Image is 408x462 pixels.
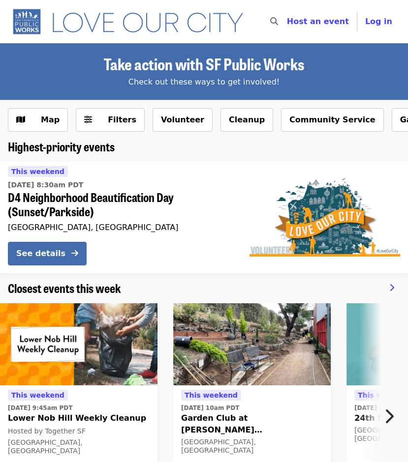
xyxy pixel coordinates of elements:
[104,52,304,75] span: Take action with SF Public Works
[11,391,64,399] span: This weekend
[185,391,238,399] span: This weekend
[270,17,278,26] i: search icon
[84,115,92,124] i: sliders-h icon
[181,412,323,436] span: Garden Club at [PERSON_NAME][GEOGRAPHIC_DATA] and The Green In-Between
[181,404,239,412] time: [DATE] 10am PDT
[284,10,292,33] input: Search
[11,168,64,175] span: This weekend
[376,403,408,430] button: Next item
[173,303,331,386] img: Garden Club at Burrows Pocket Park and The Green In-Between organized by SF Public Works
[220,108,273,132] button: Cleanup
[384,407,394,426] i: chevron-right icon
[8,427,86,435] span: Hosted by Together SF
[76,108,145,132] button: Filters (0 selected)
[16,248,65,260] div: See details
[8,190,234,219] span: D4 Neighborhood Beautification Day (Sunset/Parkside)
[8,108,68,132] button: Show map view
[281,108,384,132] button: Community Service
[8,281,121,295] a: Closest events this week
[8,76,400,88] div: Check out these ways to get involved!
[8,404,72,412] time: [DATE] 9:45am PDT
[8,223,234,232] div: [GEOGRAPHIC_DATA], [GEOGRAPHIC_DATA]
[8,138,115,155] span: Highest-priority events
[357,12,400,31] button: Log in
[8,180,83,190] time: [DATE] 8:30am PDT
[8,412,150,424] span: Lower Nob Hill Weekly Cleanup
[250,178,400,257] img: D4 Neighborhood Beautification Day (Sunset/Parkside) organized by SF Public Works
[16,115,25,124] i: map icon
[41,115,60,124] span: Map
[8,8,255,35] img: SF Public Works - Home
[287,17,349,26] a: Host an event
[153,108,213,132] button: Volunteer
[108,115,136,124] span: Filters
[8,438,150,455] div: [GEOGRAPHIC_DATA], [GEOGRAPHIC_DATA]
[71,249,78,258] i: arrow-right icon
[365,17,392,26] span: Log in
[181,438,323,455] div: [GEOGRAPHIC_DATA], [GEOGRAPHIC_DATA]
[8,242,87,265] button: See details
[8,279,121,296] span: Closest events this week
[389,283,394,292] i: chevron-right icon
